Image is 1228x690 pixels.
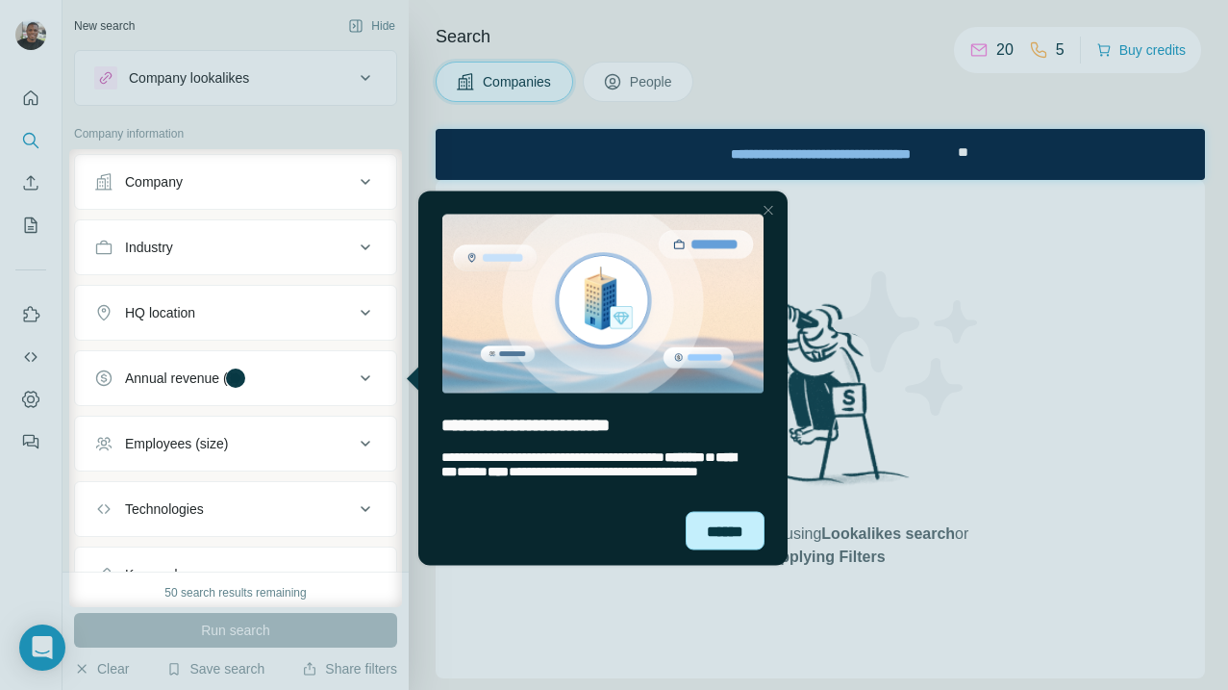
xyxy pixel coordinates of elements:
div: Industry [125,238,173,257]
button: Technologies [75,486,396,532]
div: 50 search results remaining [164,584,306,601]
div: Technologies [125,499,204,519]
button: Company [75,159,396,205]
iframe: Tooltip [402,188,791,570]
div: Employees (size) [125,434,228,453]
button: Employees (size) [75,421,396,467]
div: HQ location [125,303,195,322]
button: Keywords [75,551,396,598]
div: Keywords [125,565,184,584]
button: HQ location [75,290,396,336]
div: Upgrade plan for full access to Surfe [249,4,520,46]
div: Annual revenue ($) [125,369,239,388]
button: Annual revenue ($) [75,355,396,401]
div: Company [125,172,183,192]
button: Industry [75,224,396,270]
